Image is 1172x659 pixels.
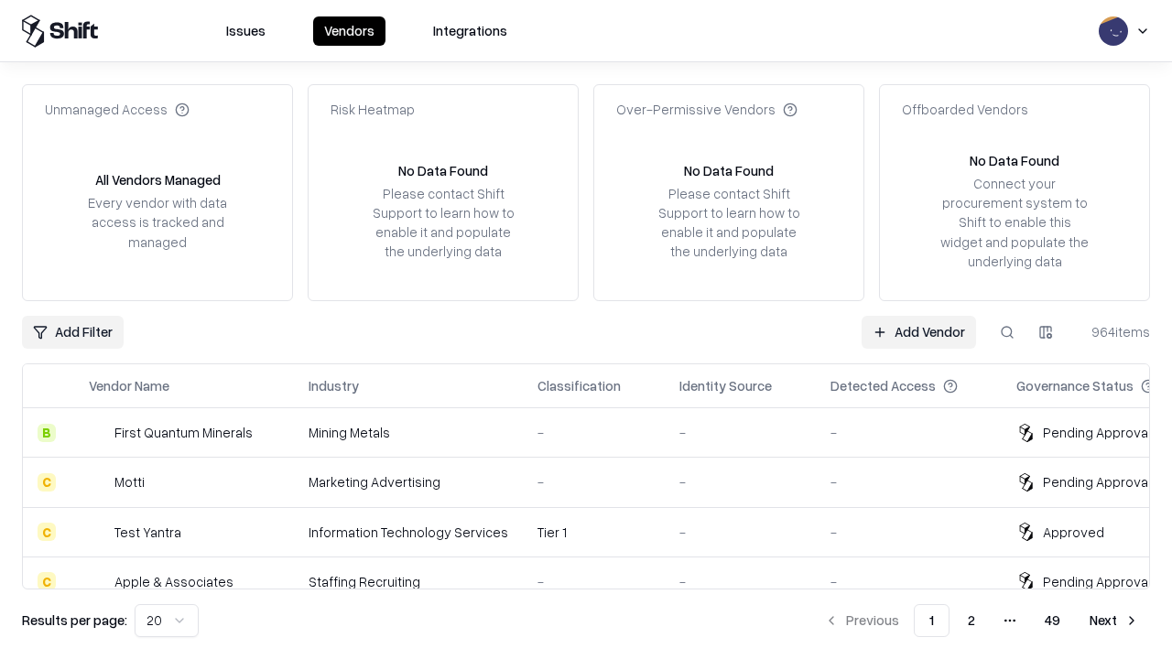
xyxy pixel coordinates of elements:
div: - [537,423,650,442]
div: 964 items [1077,322,1150,341]
div: Risk Heatmap [331,100,415,119]
img: Motti [89,473,107,492]
div: Please contact Shift Support to learn how to enable it and populate the underlying data [367,184,519,262]
img: First Quantum Minerals [89,424,107,442]
div: - [679,523,801,542]
div: - [830,472,987,492]
div: C [38,523,56,541]
div: Pending Approval [1043,572,1151,591]
div: Mining Metals [309,423,508,442]
button: 49 [1030,604,1075,637]
div: All Vendors Managed [95,170,221,189]
div: - [537,572,650,591]
button: 2 [953,604,990,637]
a: Add Vendor [862,316,976,349]
div: Test Yantra [114,523,181,542]
div: - [830,572,987,591]
div: Staffing Recruiting [309,572,508,591]
div: - [830,423,987,442]
div: Industry [309,376,359,395]
div: Identity Source [679,376,772,395]
div: Marketing Advertising [309,472,508,492]
div: Classification [537,376,621,395]
div: - [679,572,801,591]
div: Tier 1 [537,523,650,542]
div: - [537,472,650,492]
button: Add Filter [22,316,124,349]
div: Unmanaged Access [45,100,190,119]
div: Over-Permissive Vendors [616,100,798,119]
div: Pending Approval [1043,423,1151,442]
p: Results per page: [22,610,127,630]
div: Please contact Shift Support to learn how to enable it and populate the underlying data [653,184,805,262]
img: Apple & Associates [89,572,107,590]
img: Test Yantra [89,523,107,541]
div: Connect your procurement system to Shift to enable this widget and populate the underlying data [939,174,1091,271]
div: C [38,473,56,492]
div: Every vendor with data access is tracked and managed [81,193,233,251]
button: Vendors [313,16,385,46]
div: - [679,472,801,492]
div: No Data Found [970,151,1059,170]
div: First Quantum Minerals [114,423,253,442]
button: 1 [914,604,950,637]
button: Next [1079,604,1150,637]
div: No Data Found [398,161,488,180]
div: Approved [1043,523,1104,542]
div: Apple & Associates [114,572,233,591]
div: Motti [114,472,145,492]
div: Governance Status [1016,376,1134,395]
div: - [679,423,801,442]
div: C [38,572,56,590]
div: Vendor Name [89,376,169,395]
div: Information Technology Services [309,523,508,542]
div: Offboarded Vendors [902,100,1028,119]
div: B [38,424,56,442]
div: - [830,523,987,542]
div: No Data Found [684,161,774,180]
button: Integrations [422,16,518,46]
div: Detected Access [830,376,936,395]
nav: pagination [813,604,1150,637]
div: Pending Approval [1043,472,1151,492]
button: Issues [215,16,277,46]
